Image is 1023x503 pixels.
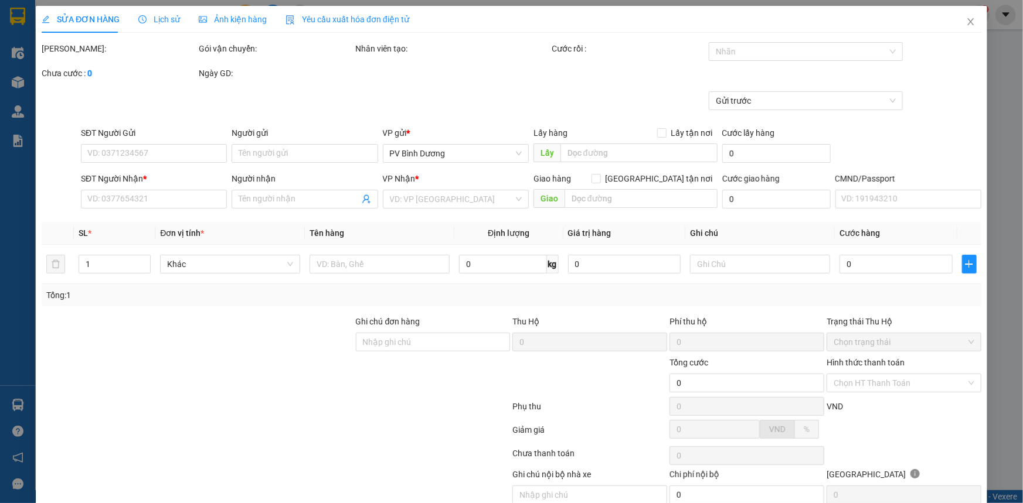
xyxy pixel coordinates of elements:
span: Thu Hộ [512,317,539,326]
span: user-add [362,194,371,204]
input: Dọc đường [560,143,718,162]
span: Tổng cước [669,358,708,367]
span: info-circle [910,469,920,478]
span: SL [79,228,88,238]
div: Phí thu hộ [669,315,824,333]
img: logo [12,26,27,56]
span: clock-circle [138,15,147,23]
span: VP Nhận [383,174,416,183]
span: % [804,425,810,434]
span: SỬA ĐƠN HÀNG [42,15,120,24]
span: close [966,17,976,26]
span: plus [963,259,976,269]
div: Người nhận [232,172,378,185]
span: kg [547,255,559,273]
div: Ghi chú nội bộ nhà xe [512,468,667,485]
span: Lấy hàng [533,128,567,138]
input: Ghi Chú [690,255,830,273]
div: Nhân viên tạo: [356,42,550,55]
div: Người gửi [232,126,378,139]
span: Nơi gửi: [12,81,24,98]
div: Chưa cước : [42,67,196,80]
input: Cước lấy hàng [722,144,831,163]
span: Cước hàng [840,228,880,238]
span: PV Bình Dương [40,82,80,88]
span: Yêu cầu xuất hóa đơn điện tử [286,15,409,24]
div: [GEOGRAPHIC_DATA] [827,468,981,485]
span: PV Bình Dương [390,145,522,162]
span: Đơn vị tính [160,228,204,238]
div: Phụ thu [512,400,669,420]
strong: BIÊN NHẬN GỬI HÀNG HOÁ [40,70,136,79]
button: Close [954,6,987,39]
span: Lấy [533,143,560,162]
label: Cước lấy hàng [722,128,775,138]
span: Giao [533,189,565,208]
div: Trạng thái Thu Hộ [827,315,981,328]
span: VND [769,425,786,434]
span: Gửi trước [716,92,896,110]
span: Lịch sử [138,15,180,24]
strong: CÔNG TY TNHH [GEOGRAPHIC_DATA] 214 QL13 - P.26 - Q.BÌNH THẠNH - TP HCM 1900888606 [30,19,95,63]
span: 15:03:55 [DATE] [111,53,165,61]
b: 0 [87,69,92,78]
input: VD: Bàn, Ghế [310,255,450,273]
div: SĐT Người Nhận [81,172,227,185]
label: Ghi chú đơn hàng [356,317,420,326]
th: Ghi chú [685,222,835,245]
input: Cước giao hàng [722,190,831,208]
span: [GEOGRAPHIC_DATA] tận nơi [601,172,718,185]
img: icon [286,15,295,25]
span: picture [199,15,207,23]
input: Ghi chú đơn hàng [356,333,511,351]
span: VND [827,402,843,411]
div: VP gửi [383,126,529,139]
span: edit [42,15,50,23]
span: Giao hàng [533,174,571,183]
div: Gói vận chuyển: [199,42,354,55]
input: Dọc đường [565,189,718,208]
div: Ngày GD: [199,67,354,80]
div: Chưa thanh toán [512,447,669,467]
div: Tổng: 1 [46,289,395,302]
span: BD08250217 [118,44,165,53]
div: Cước rồi : [552,42,706,55]
span: PV [PERSON_NAME] [118,82,163,95]
span: Nơi nhận: [90,81,108,98]
span: Khác [167,255,293,273]
span: Tên hàng [310,228,344,238]
span: Lấy tận nơi [667,126,718,139]
span: Ảnh kiện hàng [199,15,267,24]
label: Hình thức thanh toán [827,358,905,367]
button: plus [962,255,977,273]
div: Giảm giá [512,423,669,444]
div: CMND/Passport [835,172,981,185]
span: Định lượng [488,228,529,238]
button: delete [46,255,65,273]
div: SĐT Người Gửi [81,126,227,139]
div: Chi phí nội bộ [669,468,824,485]
label: Cước giao hàng [722,174,780,183]
span: Giá trị hàng [568,228,611,238]
span: Chọn trạng thái [834,333,974,351]
div: [PERSON_NAME]: [42,42,196,55]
